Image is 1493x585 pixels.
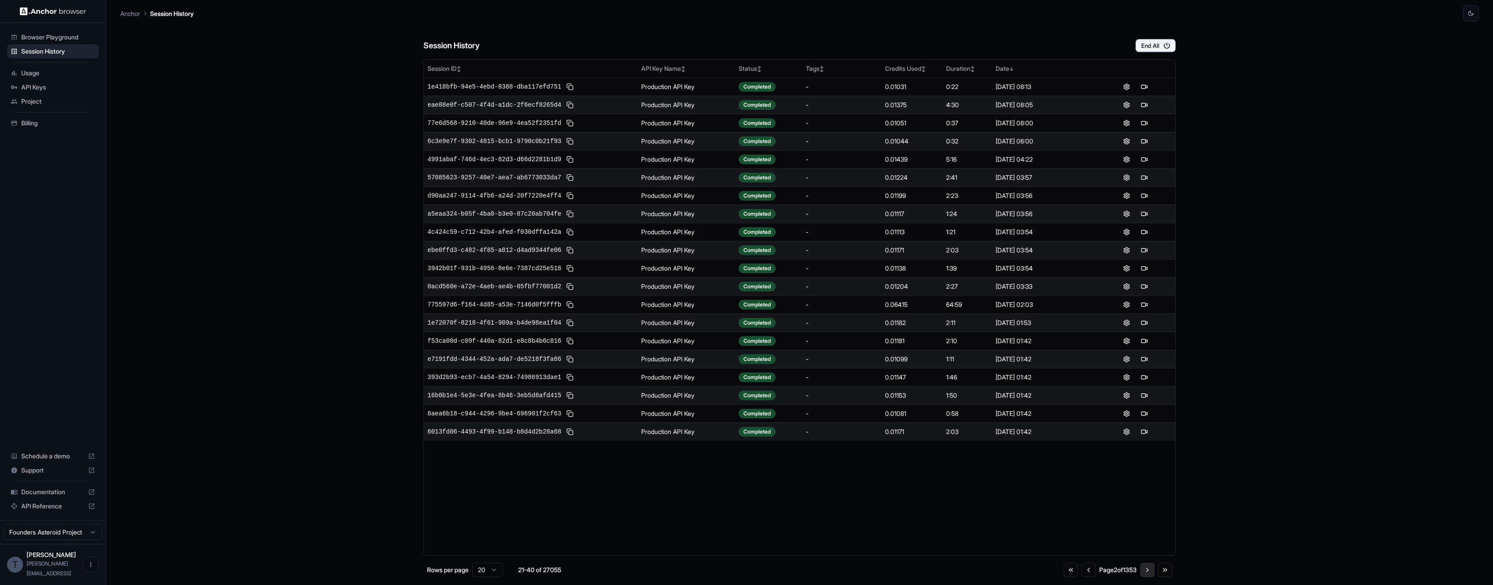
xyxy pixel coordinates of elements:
[739,282,776,291] div: Completed
[7,116,99,130] div: Billing
[946,409,989,418] div: 0:58
[946,191,989,200] div: 2:23
[7,44,99,58] div: Session History
[739,245,776,255] div: Completed
[946,337,989,345] div: 2:10
[638,368,735,386] td: Production API Key
[739,409,776,418] div: Completed
[7,94,99,108] div: Project
[427,337,561,345] span: f53ca00d-c09f-440a-82d1-e8c8b4b6c816
[885,228,939,236] div: 0.01113
[806,228,878,236] div: -
[427,64,634,73] div: Session ID
[885,82,939,91] div: 0.01031
[638,295,735,314] td: Production API Key
[885,355,939,364] div: 0.01099
[1099,566,1137,574] div: Page 2 of 1353
[638,114,735,132] td: Production API Key
[427,191,561,200] span: d90aa247-9114-4fb6-a24d-20f7220e4ff4
[996,337,1092,345] div: [DATE] 01:42
[946,264,989,273] div: 1:39
[427,427,561,436] span: 6013fd06-4493-4f99-b148-b8d4d2b28a68
[638,77,735,96] td: Production API Key
[739,372,776,382] div: Completed
[427,318,561,327] span: 1e72070f-8218-4f61-909a-b4de98ea1f04
[757,66,762,72] span: ↕
[806,355,878,364] div: -
[739,354,776,364] div: Completed
[641,64,732,73] div: API Key Name
[427,391,561,400] span: 16b0b1e4-5e3e-4fea-8b46-3eb5d8afd415
[427,155,561,164] span: 4991abaf-746d-4ec3-82d3-d66d2281b1d9
[638,96,735,114] td: Production API Key
[427,355,561,364] span: e7191fdd-4344-452a-ada7-de5218f3fa66
[120,9,140,18] p: Anchor
[457,66,461,72] span: ↕
[739,427,776,437] div: Completed
[996,173,1092,182] div: [DATE] 03:57
[996,355,1092,364] div: [DATE] 01:42
[21,47,95,56] span: Session History
[27,551,76,558] span: Tom Diacono
[820,66,824,72] span: ↕
[946,246,989,255] div: 2:03
[638,150,735,168] td: Production API Key
[996,209,1092,218] div: [DATE] 03:56
[21,119,95,128] span: Billing
[996,228,1092,236] div: [DATE] 03:54
[996,264,1092,273] div: [DATE] 03:54
[21,466,85,475] span: Support
[946,228,989,236] div: 1:21
[739,263,776,273] div: Completed
[946,391,989,400] div: 1:50
[638,332,735,350] td: Production API Key
[806,82,878,91] div: -
[885,318,939,327] div: 0.01182
[739,191,776,201] div: Completed
[806,300,878,309] div: -
[946,82,989,91] div: 0:22
[739,118,776,128] div: Completed
[996,191,1092,200] div: [DATE] 03:56
[946,64,989,73] div: Duration
[806,137,878,146] div: -
[681,66,685,72] span: ↕
[739,336,776,346] div: Completed
[83,557,99,573] button: Open menu
[806,209,878,218] div: -
[806,119,878,128] div: -
[150,9,194,18] p: Session History
[996,300,1092,309] div: [DATE] 02:03
[427,373,561,382] span: 393d2b93-ecb7-4a54-8294-74986913dae1
[427,173,561,182] span: 57085623-9257-40e7-aea7-ab6773033da7
[7,30,99,44] div: Browser Playground
[885,209,939,218] div: 0.01117
[423,39,480,52] h6: Session History
[739,82,776,92] div: Completed
[638,386,735,404] td: Production API Key
[638,277,735,295] td: Production API Key
[20,7,86,15] img: Anchor Logo
[806,318,878,327] div: -
[946,318,989,327] div: 2:11
[21,69,95,77] span: Usage
[806,155,878,164] div: -
[7,485,99,499] div: Documentation
[427,119,561,128] span: 77e6d568-9210-40de-96e9-4ea52f2351fd
[7,66,99,80] div: Usage
[739,155,776,164] div: Completed
[427,300,561,309] span: 775597d6-f164-4d85-a53e-7146d0f5fffb
[885,246,939,255] div: 0.01171
[946,119,989,128] div: 0:37
[996,82,1092,91] div: [DATE] 08:13
[946,209,989,218] div: 1:24
[946,427,989,436] div: 2:03
[739,318,776,328] div: Completed
[427,82,561,91] span: 1e418bfb-94e5-4ebd-8388-dba117efd751
[638,350,735,368] td: Production API Key
[885,282,939,291] div: 0.01204
[806,191,878,200] div: -
[739,173,776,182] div: Completed
[996,64,1092,73] div: Date
[739,136,776,146] div: Completed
